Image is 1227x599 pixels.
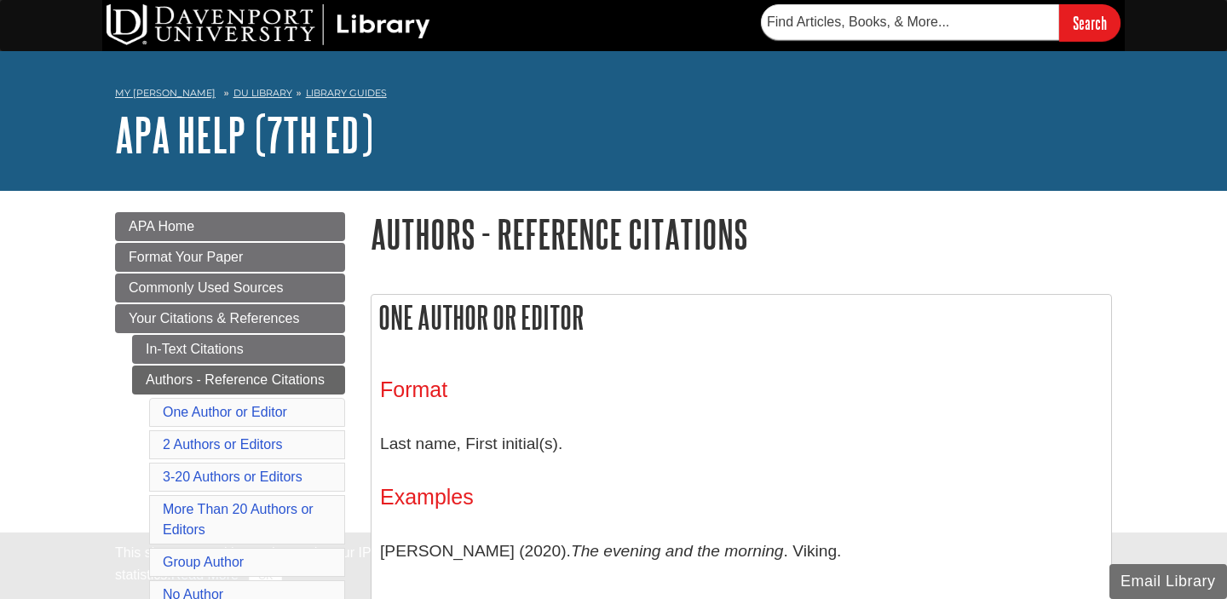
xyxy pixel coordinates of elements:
[115,86,216,101] a: My [PERSON_NAME]
[132,335,345,364] a: In-Text Citations
[115,274,345,302] a: Commonly Used Sources
[163,469,302,484] a: 3-20 Authors or Editors
[380,527,1103,576] p: [PERSON_NAME] (2020). . Viking.
[132,366,345,395] a: Authors - Reference Citations
[129,219,194,233] span: APA Home
[115,108,373,161] a: APA Help (7th Ed)
[163,502,314,537] a: More Than 20 Authors or Editors
[115,212,345,241] a: APA Home
[380,377,1103,402] h3: Format
[761,4,1120,41] form: Searches DU Library's articles, books, and more
[129,250,243,264] span: Format Your Paper
[372,295,1111,340] h2: One Author or Editor
[129,311,299,325] span: Your Citations & References
[115,82,1112,109] nav: breadcrumb
[1059,4,1120,41] input: Search
[571,542,784,560] i: The evening and the morning
[371,212,1112,256] h1: Authors - Reference Citations
[163,405,287,419] a: One Author or Editor
[1109,564,1227,599] button: Email Library
[107,4,430,45] img: DU Library
[233,87,292,99] a: DU Library
[380,485,1103,510] h3: Examples
[163,555,244,569] a: Group Author
[115,243,345,272] a: Format Your Paper
[761,4,1059,40] input: Find Articles, Books, & More...
[306,87,387,99] a: Library Guides
[129,280,283,295] span: Commonly Used Sources
[115,304,345,333] a: Your Citations & References
[163,437,283,452] a: 2 Authors or Editors
[380,419,1103,469] p: Last name, First initial(s).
